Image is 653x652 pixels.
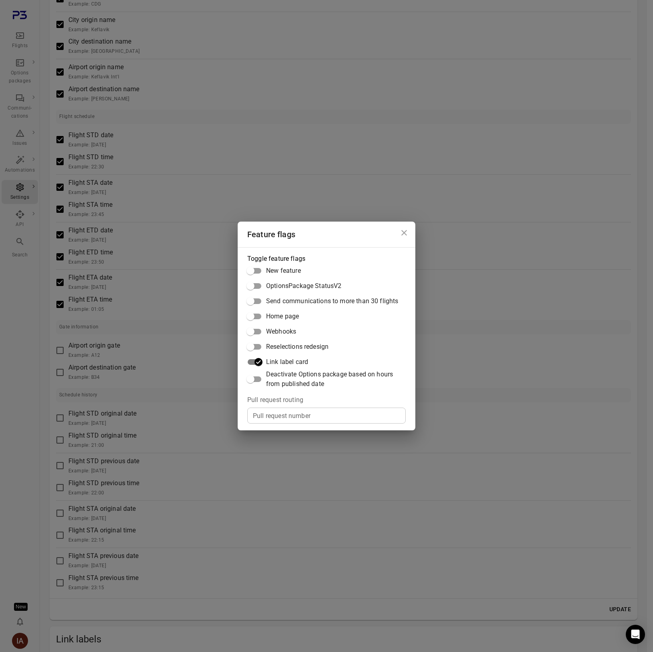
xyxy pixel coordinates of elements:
span: Deactivate Options package based on hours from published date [266,370,399,389]
legend: Pull request routing [247,395,303,404]
span: Home page [266,312,299,321]
div: Open Intercom Messenger [626,625,645,644]
button: Close dialog [396,225,412,241]
span: Link label card [266,357,308,367]
h2: Feature flags [238,222,415,247]
span: Webhooks [266,327,296,336]
span: OptionsPackage StatusV2 [266,281,341,291]
span: New feature [266,266,301,276]
span: Send communications to more than 30 flights [266,296,398,306]
span: Reselections redesign [266,342,329,352]
legend: Toggle feature flags [247,254,305,263]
